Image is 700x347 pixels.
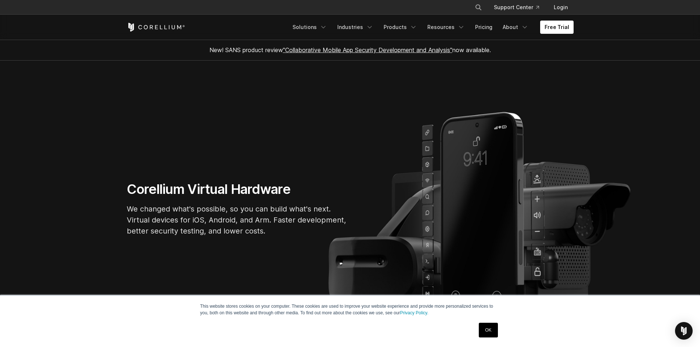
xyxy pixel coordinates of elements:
[400,310,428,315] a: Privacy Policy.
[498,21,533,34] a: About
[479,323,498,337] a: OK
[548,1,574,14] a: Login
[379,21,421,34] a: Products
[127,23,185,32] a: Corellium Home
[333,21,378,34] a: Industries
[127,181,347,198] h1: Corellium Virtual Hardware
[209,46,491,54] span: New! SANS product review now available.
[127,203,347,236] p: We changed what's possible, so you can build what's next. Virtual devices for iOS, Android, and A...
[466,1,574,14] div: Navigation Menu
[288,21,331,34] a: Solutions
[200,303,500,316] p: This website stores cookies on your computer. These cookies are used to improve your website expe...
[488,1,545,14] a: Support Center
[540,21,574,34] a: Free Trial
[472,1,485,14] button: Search
[675,322,693,340] div: Open Intercom Messenger
[471,21,497,34] a: Pricing
[283,46,452,54] a: "Collaborative Mobile App Security Development and Analysis"
[288,21,574,34] div: Navigation Menu
[423,21,469,34] a: Resources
